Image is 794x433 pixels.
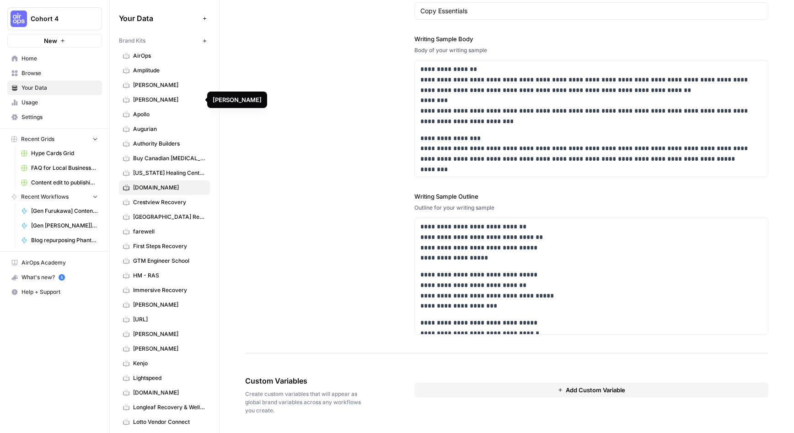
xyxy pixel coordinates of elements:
[7,132,102,146] button: Recent Grids
[119,385,210,400] a: [DOMAIN_NAME]
[8,271,102,284] div: What's new?
[119,151,210,166] a: Buy Canadian [MEDICAL_DATA]
[17,204,102,218] a: [Gen Furukawa] Content Creation Power Agent Workflow
[133,301,206,309] span: [PERSON_NAME]
[133,96,206,104] span: [PERSON_NAME]
[119,298,210,312] a: [PERSON_NAME]
[119,92,210,107] a: [PERSON_NAME]
[133,242,206,250] span: First Steps Recovery
[420,6,762,16] input: Game Day Gear Guide
[119,78,210,92] a: [PERSON_NAME]
[133,271,206,280] span: HM - RAS
[7,285,102,299] button: Help + Support
[7,110,102,124] a: Settings
[119,283,210,298] a: Immersive Recovery
[21,113,98,121] span: Settings
[21,54,98,63] span: Home
[17,161,102,175] a: FAQ for Local Businesses Grid
[31,236,98,244] span: Blog repurposing PhantomBuster- grid variables
[133,169,206,177] span: [US_STATE] Healing Centers
[119,210,210,224] a: [GEOGRAPHIC_DATA] Recovery
[133,418,206,426] span: Lotto Vendor Connect
[31,14,86,23] span: Cohort 4
[133,330,206,338] span: [PERSON_NAME]
[119,239,210,254] a: First Steps Recovery
[414,204,768,212] div: Outline for your writing sample
[119,356,210,371] a: Kenjo
[7,95,102,110] a: Usage
[133,140,206,148] span: Authority Builders
[133,81,206,89] span: [PERSON_NAME]
[119,37,145,45] span: Brand Kits
[566,385,625,395] span: Add Custom Variable
[119,341,210,356] a: [PERSON_NAME]
[119,13,199,24] span: Your Data
[119,254,210,268] a: GTM Engineer School
[119,166,210,180] a: [US_STATE] Healing Centers
[44,36,57,45] span: New
[133,125,206,133] span: Augurian
[414,46,768,54] div: Body of your writing sample
[119,327,210,341] a: [PERSON_NAME]
[7,7,102,30] button: Workspace: Cohort 4
[133,227,206,236] span: farewell
[133,345,206,353] span: [PERSON_NAME]
[21,259,98,267] span: AirOps Academy
[414,192,768,201] label: Writing Sample Outline
[21,69,98,77] span: Browse
[7,34,102,48] button: New
[31,164,98,172] span: FAQ for Local Businesses Grid
[133,66,206,75] span: Amplitude
[133,374,206,382] span: Lightspeed
[119,107,210,122] a: Apollo
[31,149,98,157] span: Hype Cards Grid
[119,224,210,239] a: farewell
[133,213,206,221] span: [GEOGRAPHIC_DATA] Recovery
[133,184,206,192] span: [DOMAIN_NAME]
[119,63,210,78] a: Amplitude
[213,95,262,104] div: [PERSON_NAME]
[119,371,210,385] a: Lightspeed
[133,198,206,206] span: Crestview Recovery
[119,136,210,151] a: Authority Builders
[133,52,206,60] span: AirOps
[21,84,98,92] span: Your Data
[7,66,102,81] a: Browse
[133,154,206,162] span: Buy Canadian [MEDICAL_DATA]
[7,270,102,285] button: What's new? 5
[119,415,210,429] a: Lotto Vendor Connect
[133,389,206,397] span: [DOMAIN_NAME]
[245,390,363,415] span: Create custom variables that will appear as global brand variables across any workflows you create.
[31,207,98,215] span: [Gen Furukawa] Content Creation Power Agent Workflow
[119,122,210,136] a: Augurian
[17,175,102,190] a: Content edit to publishing: Writer draft-> Brand alignment edits-> Human review-> Add internal an...
[21,288,98,296] span: Help + Support
[414,383,768,397] button: Add Custom Variable
[245,375,363,386] span: Custom Variables
[133,257,206,265] span: GTM Engineer School
[17,146,102,161] a: Hype Cards Grid
[21,193,69,201] span: Recent Workflows
[133,359,206,368] span: Kenjo
[31,179,98,187] span: Content edit to publishing: Writer draft-> Brand alignment edits-> Human review-> Add internal an...
[119,312,210,327] a: [URL]
[17,233,102,248] a: Blog repurposing PhantomBuster- grid variables
[17,218,102,233] a: [Gen [PERSON_NAME]] Analyze Keyword Power Agents
[119,195,210,210] a: Crestview Recovery
[119,268,210,283] a: HM - RAS
[133,110,206,119] span: Apollo
[7,190,102,204] button: Recent Workflows
[11,11,27,27] img: Cohort 4 Logo
[414,34,768,43] label: Writing Sample Body
[133,403,206,411] span: Longleaf Recovery & Wellness
[21,135,54,143] span: Recent Grids
[60,275,63,280] text: 5
[119,49,210,63] a: AirOps
[7,255,102,270] a: AirOps Academy
[133,286,206,294] span: Immersive Recovery
[119,180,210,195] a: [DOMAIN_NAME]
[7,81,102,95] a: Your Data
[133,315,206,324] span: [URL]
[7,51,102,66] a: Home
[31,222,98,230] span: [Gen [PERSON_NAME]] Analyze Keyword Power Agents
